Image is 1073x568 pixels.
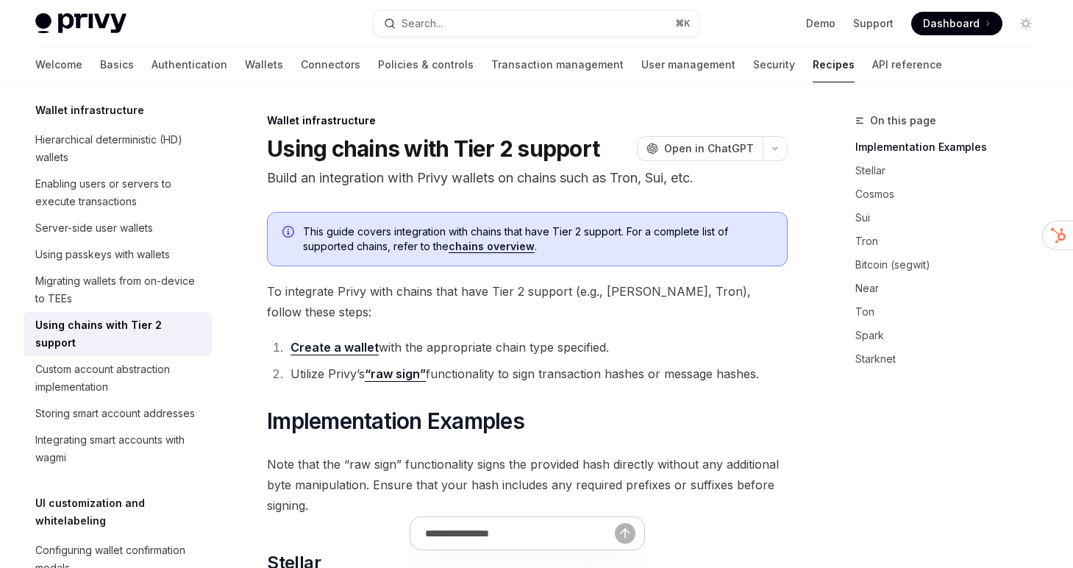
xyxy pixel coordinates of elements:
a: Near [855,277,1049,300]
a: Bitcoin (segwit) [855,253,1049,277]
span: Note that the “raw sign” functionality signs the provided hash directly without any additional by... [267,454,788,516]
span: ⌘ K [675,18,691,29]
a: Cosmos [855,182,1049,206]
a: “raw sign” [365,366,426,382]
a: Ton [855,300,1049,324]
a: Migrating wallets from on-device to TEEs [24,268,212,312]
a: chains overview [449,240,535,253]
span: Dashboard [923,16,980,31]
a: Server-side user wallets [24,215,212,241]
a: Custom account abstraction implementation [24,356,212,400]
a: Transaction management [491,47,624,82]
span: Implementation Examples [267,408,524,434]
a: Dashboard [911,12,1002,35]
h5: UI customization and whitelabeling [35,494,212,530]
a: Demo [806,16,835,31]
li: Utilize Privy’s functionality to sign transaction hashes or message hashes. [286,363,788,384]
span: To integrate Privy with chains that have Tier 2 support (e.g., [PERSON_NAME], Tron), follow these... [267,281,788,322]
a: Implementation Examples [855,135,1049,159]
span: This guide covers integration with chains that have Tier 2 support. For a complete list of suppor... [303,224,772,254]
span: Open in ChatGPT [664,141,754,156]
a: Create a wallet [290,340,379,355]
div: Server-side user wallets [35,219,153,237]
a: Policies & controls [378,47,474,82]
a: API reference [872,47,942,82]
a: Welcome [35,47,82,82]
img: light logo [35,13,126,34]
h5: Wallet infrastructure [35,102,144,119]
div: Storing smart account addresses [35,405,195,422]
a: Integrating smart accounts with wagmi [24,427,212,471]
a: Spark [855,324,1049,347]
a: Starknet [855,347,1049,371]
a: Stellar [855,159,1049,182]
div: Migrating wallets from on-device to TEEs [35,272,203,308]
div: Using chains with Tier 2 support [35,316,203,352]
li: with the appropriate chain type specified. [286,337,788,358]
button: Send message [615,523,635,544]
a: Using passkeys with wallets [24,241,212,268]
div: Custom account abstraction implementation [35,361,203,396]
a: Authentication [151,47,227,82]
div: Integrating smart accounts with wagmi [35,431,203,466]
div: Enabling users or servers to execute transactions [35,175,203,210]
p: Build an integration with Privy wallets on chains such as Tron, Sui, etc. [267,168,788,188]
a: Enabling users or servers to execute transactions [24,171,212,215]
div: Wallet infrastructure [267,113,788,128]
div: Using passkeys with wallets [35,246,170,263]
a: Support [853,16,894,31]
div: Hierarchical deterministic (HD) wallets [35,131,203,166]
a: Sui [855,206,1049,230]
svg: Info [282,226,297,241]
a: Basics [100,47,134,82]
button: Open in ChatGPT [637,136,763,161]
a: Security [753,47,795,82]
a: Tron [855,230,1049,253]
a: Hierarchical deterministic (HD) wallets [24,127,212,171]
a: Connectors [301,47,360,82]
span: On this page [870,112,936,129]
a: Wallets [245,47,283,82]
a: Recipes [813,47,855,82]
a: User management [641,47,735,82]
button: Search...⌘K [374,10,700,37]
button: Toggle dark mode [1014,12,1038,35]
a: Storing smart account addresses [24,400,212,427]
div: Search... [402,15,443,32]
h1: Using chains with Tier 2 support [267,135,599,162]
a: Using chains with Tier 2 support [24,312,212,356]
